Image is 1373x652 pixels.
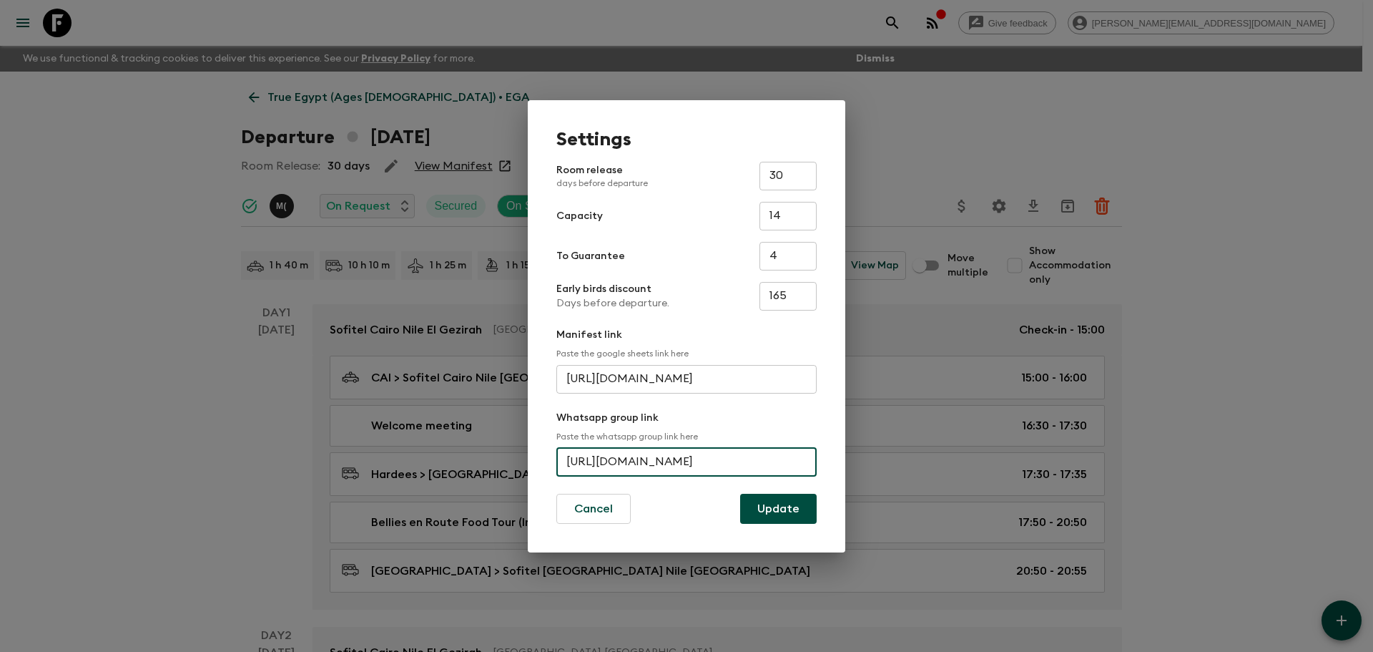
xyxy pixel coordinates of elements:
p: Whatsapp group link [556,411,817,425]
input: e.g. 180 [759,282,817,311]
p: Days before departure. [556,296,669,311]
p: Paste the google sheets link here [556,348,817,359]
input: e.g. 30 [759,162,817,190]
p: Capacity [556,209,603,223]
button: Update [740,494,817,524]
p: Manifest link [556,328,817,342]
p: To Guarantee [556,249,625,263]
button: Cancel [556,494,631,524]
input: e.g. 4 [759,242,817,271]
h1: Settings [556,129,817,150]
p: days before departure [556,177,648,189]
p: Paste the whatsapp group link here [556,431,817,442]
input: e.g. 14 [759,202,817,230]
p: Early birds discount [556,282,669,296]
input: e.g. https://docs.google.com/spreadsheets/d/1P7Zz9v8J0vXy1Q/edit#gid=0 [556,365,817,394]
p: Room release [556,163,648,189]
input: e.g. https://chat.whatsapp.com/... [556,448,817,477]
